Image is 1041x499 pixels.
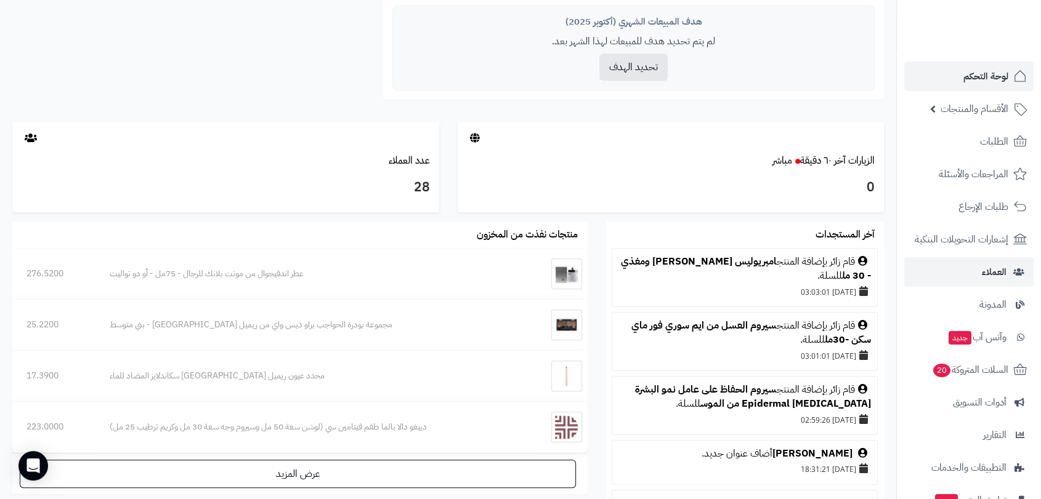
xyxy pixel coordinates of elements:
[904,388,1034,417] a: أدوات التسويق
[904,225,1034,254] a: إشعارات التحويلات البنكية
[816,230,875,241] h3: آخر المستجدات
[631,318,871,347] a: سيروم العسل من ايم سوري فور ماي سكن -30مل
[618,255,871,283] div: قام زائر بإضافة المنتج للسلة.
[551,361,582,391] img: محدد عيون ريميل لندن سكاندلايز المضاد للماء
[551,412,582,442] img: دييغو دالا بالما طقم فيتامين سي (لوشن سعة 50 مل وسيروم وجه سعة 30 مل وكريم ترطيب 25 مل)
[551,258,582,289] img: عطر اندفيجوال من مونت بلانك للرجال - 75مل - أو دو تواليت
[947,329,1007,346] span: وآتس آب
[402,15,865,28] div: هدف المبيعات الشهري (أكتوبر 2025)
[949,331,971,345] span: جديد
[932,361,1008,378] span: السلات المتروكة
[904,127,1034,156] a: الطلبات
[904,355,1034,385] a: السلات المتروكة20
[904,159,1034,189] a: المراجعات والأسئلة
[953,394,1007,411] span: أدوات التسويق
[904,290,1034,319] a: المدونة
[618,283,871,300] div: [DATE] 03:03:01
[958,198,1008,215] span: طلبات الإرجاع
[904,453,1034,482] a: التطبيقات والخدمات
[933,364,950,377] span: 20
[477,230,578,241] h3: منتجات نفذت من المخزون
[772,153,792,168] small: مباشر
[26,268,81,280] div: 276.5200
[772,446,853,461] a: [PERSON_NAME]
[389,153,430,168] a: عدد العملاء
[982,263,1007,281] span: العملاء
[551,309,582,340] img: مجموعة بودرة الحواجب براو ذيس واي من ريميل لندن - بني متوسط
[26,319,81,331] div: 25.2200
[110,319,521,331] div: مجموعة بودرة الحواجب براو ذيس واي من ريميل [GEOGRAPHIC_DATA] - بني متوسط
[110,268,521,280] div: عطر اندفيجوال من مونت بلانك للرجال - 75مل - أو دو تواليت
[915,231,1008,248] span: إشعارات التحويلات البنكية
[941,100,1008,118] span: الأقسام والمنتجات
[904,420,1034,450] a: التقارير
[110,370,521,382] div: محدد عيون ريميل [GEOGRAPHIC_DATA] سكاندلايز المضاد للماء
[979,296,1007,313] span: المدونة
[618,383,871,411] div: قام زائر بإضافة المنتج للسلة.
[110,421,521,433] div: دييغو دالا بالما طقم فيتامين سي (لوشن سعة 50 مل وسيروم وجه سعة 30 مل وكريم ترطيب 25 مل)
[618,447,871,461] div: أضاف عنوان جديد.
[599,54,668,81] button: تحديد الهدف
[621,254,871,283] a: امبريوليس [PERSON_NAME] ومغذي - 30 مل
[980,133,1008,150] span: الطلبات
[931,459,1007,476] span: التطبيقات والخدمات
[939,166,1008,183] span: المراجعات والأسئلة
[904,257,1034,287] a: العملاء
[618,347,871,364] div: [DATE] 03:01:01
[983,426,1007,444] span: التقارير
[26,370,81,382] div: 17.3900
[26,421,81,433] div: 223.0000
[904,192,1034,222] a: طلبات الإرجاع
[957,34,1029,60] img: logo-2.png
[635,382,871,411] a: سيروم الحفاظ على عامل نمو البشرة Epidermal [MEDICAL_DATA] من الموس
[963,68,1008,85] span: لوحة التحكم
[904,62,1034,91] a: لوحة التحكم
[618,411,871,428] div: [DATE] 02:59:26
[904,322,1034,352] a: وآتس آبجديد
[402,34,865,49] p: لم يتم تحديد هدف للمبيعات لهذا الشهر بعد.
[467,177,875,198] h3: 0
[618,460,871,477] div: [DATE] 18:31:21
[22,177,430,198] h3: 28
[18,451,48,481] div: Open Intercom Messenger
[772,153,875,168] a: الزيارات آخر ٦٠ دقيقةمباشر
[618,319,871,347] div: قام زائر بإضافة المنتج للسلة.
[20,460,576,488] a: عرض المزيد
